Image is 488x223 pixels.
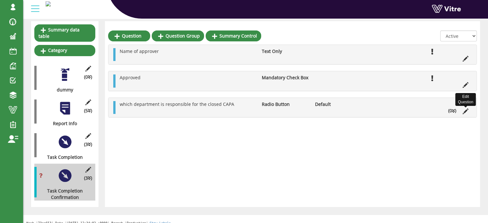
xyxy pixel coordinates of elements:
[84,107,92,114] span: (5 )
[84,175,92,181] span: (3 )
[259,101,312,107] li: Radio Button
[120,74,141,81] span: Approved
[46,1,51,6] img: a5b1377f-0224-4781-a1bb-d04eb42a2f7a.jpg
[34,154,90,160] div: Task Completion
[152,30,204,41] a: Question Group
[206,30,261,41] a: Summary Control
[259,74,312,81] li: Mandatory Check Box
[34,188,90,201] div: Task Completion Confirmation
[84,141,92,148] span: (3 )
[34,87,90,93] div: dummy
[120,101,234,107] span: which department is responsible for the closed CAPA
[34,45,95,56] a: Category
[455,93,476,106] div: Edit Question
[108,30,150,41] a: Question
[34,120,90,127] div: Report Info
[259,48,312,55] li: Text Only
[34,24,95,42] a: Summary data table
[445,107,459,114] li: (0 )
[84,74,92,80] span: (0 )
[120,48,159,54] span: Name of approver
[312,101,365,107] li: Default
